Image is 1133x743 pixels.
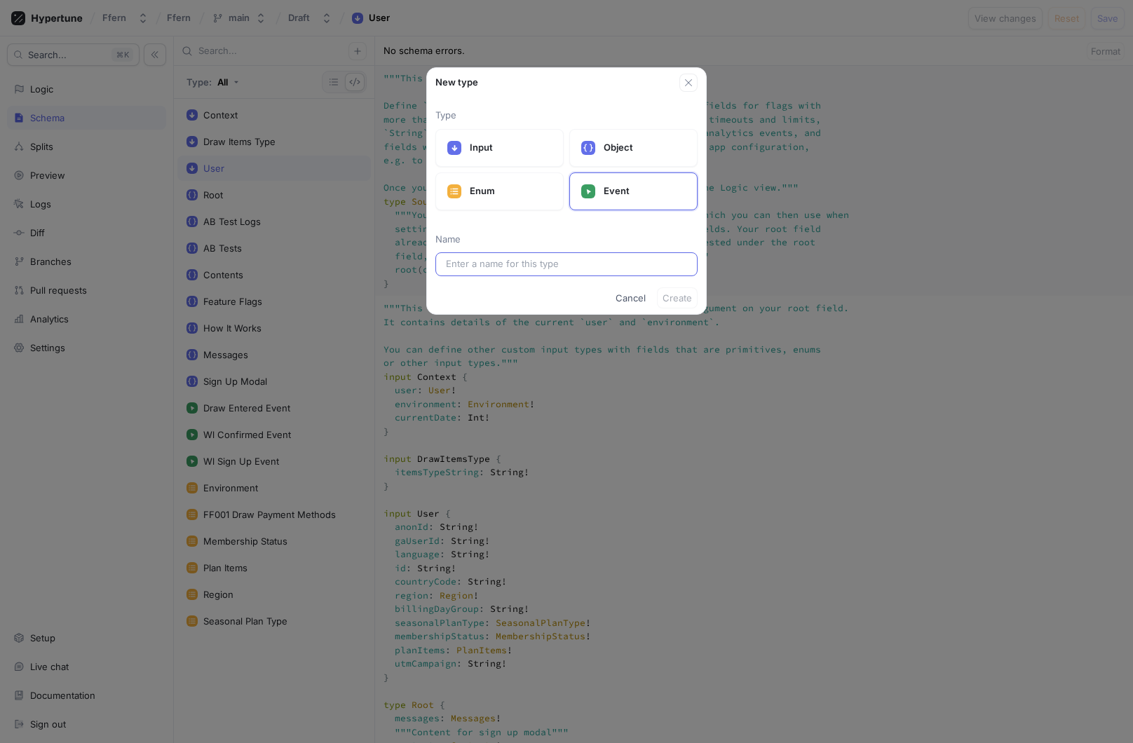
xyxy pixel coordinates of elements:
button: Cancel [610,287,651,308]
span: Cancel [616,294,646,302]
p: Input [470,141,552,155]
span: Create [663,294,692,302]
p: Enum [470,184,552,198]
p: Object [604,141,686,155]
p: Name [435,233,698,247]
p: Event [604,184,686,198]
input: Enter a name for this type [446,257,687,271]
button: Create [657,287,698,308]
p: New type [435,76,478,90]
p: Type [435,109,698,123]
